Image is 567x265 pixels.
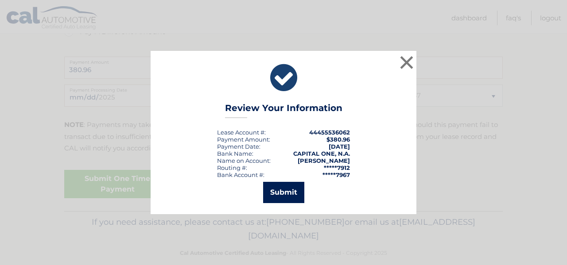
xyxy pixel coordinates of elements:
[217,150,253,157] div: Bank Name:
[298,157,350,164] strong: [PERSON_NAME]
[217,136,270,143] div: Payment Amount:
[263,182,304,203] button: Submit
[329,143,350,150] span: [DATE]
[217,143,260,150] div: :
[225,103,342,118] h3: Review Your Information
[217,171,264,178] div: Bank Account #:
[217,164,247,171] div: Routing #:
[293,150,350,157] strong: CAPITAL ONE, N.A.
[217,129,266,136] div: Lease Account #:
[326,136,350,143] span: $380.96
[217,143,259,150] span: Payment Date
[398,54,416,71] button: ×
[309,129,350,136] strong: 44455536062
[217,157,271,164] div: Name on Account:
